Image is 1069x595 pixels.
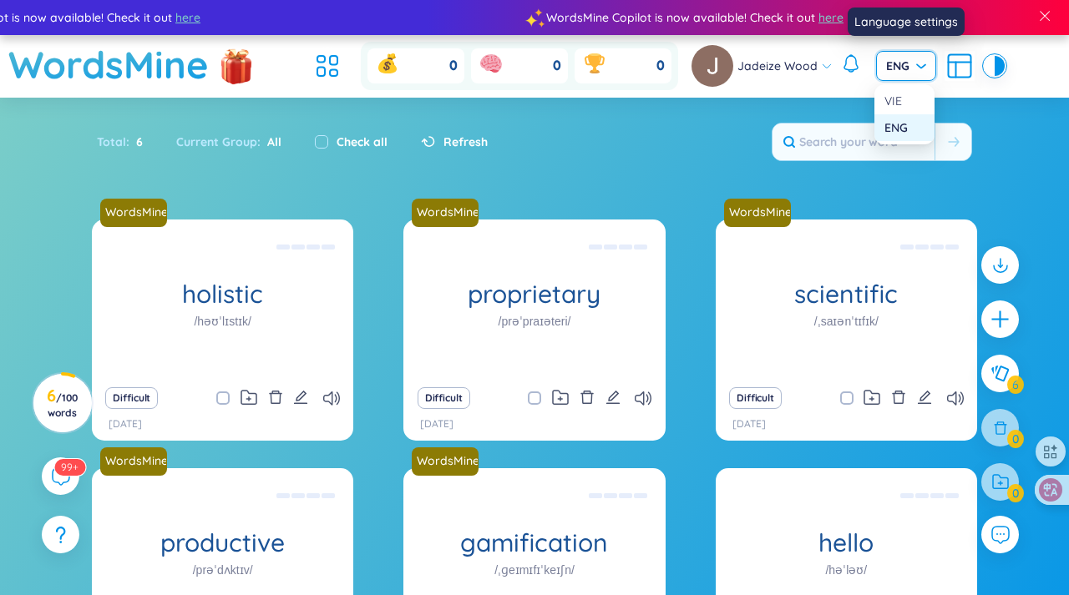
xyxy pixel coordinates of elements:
span: edit [293,390,308,405]
span: 6 [129,133,143,151]
h1: /həʊˈlɪstɪk/ [194,312,251,330]
div: ENG [884,118,925,137]
input: Search your word [773,124,935,160]
p: [DATE] [732,416,766,432]
span: ENG [886,58,926,74]
a: WordsMine [100,199,174,227]
button: Difficult [418,387,470,409]
span: delete [580,390,595,405]
span: All [261,134,281,149]
h1: /ˌɡeɪmɪfɪˈkeɪʃn/ [494,561,575,579]
button: delete [580,386,595,410]
button: edit [605,386,621,410]
button: delete [268,386,283,410]
span: 0 [656,57,665,75]
button: Difficult [729,387,782,409]
a: WordsMine [99,204,169,220]
a: WordsMine [8,35,209,94]
h1: proprietary [403,280,665,309]
div: ENG [874,114,935,141]
a: WordsMine [410,204,480,220]
span: 0 [449,57,458,75]
span: delete [891,390,906,405]
p: [DATE] [420,416,453,432]
span: 0 [553,57,561,75]
h1: scientific [716,280,977,309]
h1: /ˌsaɪənˈtɪfɪk/ [814,312,879,330]
div: VIE [874,88,935,114]
img: avatar [692,45,733,87]
span: Jadeize Wood [737,57,818,75]
button: edit [293,386,308,410]
h1: productive [92,528,353,557]
button: delete [891,386,906,410]
span: plus [990,309,1011,330]
h1: gamification [403,528,665,557]
div: VIE [884,92,925,110]
span: here [173,8,198,27]
a: WordsMine [410,452,480,469]
a: WordsMine [412,199,485,227]
p: [DATE] [109,416,142,432]
a: WordsMine [412,447,485,476]
h1: /prəˈdʌktɪv/ [193,561,253,579]
a: WordsMine [722,204,793,220]
div: Current Group : [160,124,298,159]
h3: 6 [43,389,81,419]
img: flashSalesIcon.a7f4f837.png [220,40,253,90]
h1: /prəˈpraɪəteri/ [499,312,571,330]
span: edit [605,390,621,405]
button: edit [917,386,932,410]
a: WordsMine [100,447,174,476]
span: here [816,8,841,27]
h1: hello [716,528,977,557]
a: WordsMine [99,452,169,469]
span: / 100 words [48,391,78,419]
a: WordsMine [724,199,798,227]
label: Check all [337,133,388,151]
button: Difficult [105,387,158,409]
span: edit [917,390,932,405]
h1: holistic [92,280,353,309]
sup: 573 [54,459,85,476]
h1: /həˈləʊ/ [825,561,867,579]
span: Refresh [443,133,488,151]
span: delete [268,390,283,405]
a: avatar [692,45,737,87]
div: Total : [97,124,160,159]
div: Language settings [848,8,965,36]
